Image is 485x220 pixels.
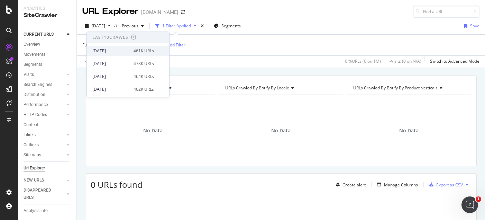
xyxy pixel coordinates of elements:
div: 473K URLs [134,61,154,67]
div: DISAPPEARED URLS [24,187,58,201]
span: Full URL [82,42,98,48]
div: Performance [24,101,48,108]
div: Switch to Advanced Mode [430,58,479,64]
a: Distribution [24,91,65,98]
div: Url Explorer [24,165,45,172]
div: Distribution [24,91,45,98]
a: DISAPPEARED URLS [24,187,65,201]
span: 0 URLs found [91,179,143,190]
span: No Data [271,127,291,134]
a: Visits [24,71,65,78]
div: [DATE] [92,48,129,54]
div: [DATE] [92,61,129,67]
div: Sitemaps [24,151,41,159]
div: Analytics [24,6,71,11]
div: URL Explorer [82,6,138,17]
div: Visits [24,71,34,78]
a: Search Engines [24,81,65,88]
a: Content [24,121,72,129]
div: Manage Columns [384,182,418,188]
a: Performance [24,101,65,108]
button: Apply [82,56,102,67]
h4: URLs Crawled By Botify By locale [224,82,337,94]
a: Movements [24,51,72,58]
div: Content [24,121,38,129]
a: CURRENT URLS [24,31,65,38]
span: No Data [143,127,163,134]
a: Segments [24,61,72,68]
button: Export as CSV [427,179,463,190]
div: Explorer Bookmarks [24,175,61,182]
div: [DOMAIN_NAME] [141,9,178,16]
span: URLs Crawled By Botify By product_verticals [353,85,438,91]
div: Export as CSV [436,182,463,188]
span: URLs Crawled By Botify By locale [225,85,289,91]
div: - Visits ( 0 on N/A ) [390,58,421,64]
button: Segments [211,20,244,32]
div: 0 % URLs ( 0 on 1M ) [345,58,381,64]
a: Sitemaps [24,151,65,159]
a: Outlinks [24,141,65,149]
div: times [199,23,205,29]
div: SiteCrawler [24,11,71,19]
button: Create alert [333,179,366,190]
div: Add Filter [167,42,185,48]
span: No Data [399,127,419,134]
div: Analysis Info [24,207,48,214]
div: Outlinks [24,141,39,149]
button: Add Filter [158,41,185,49]
div: HTTP Codes [24,111,47,118]
button: 1 Filter Applied [153,20,199,32]
div: Save [470,23,479,29]
a: Url Explorer [24,165,72,172]
a: Overview [24,41,72,48]
button: Previous [119,20,147,32]
div: 464K URLs [134,73,154,80]
span: vs [113,22,119,28]
div: 462K URLs [134,86,154,93]
h4: URLs Crawled By Botify By product_verticals [352,82,465,94]
div: Search Engines [24,81,52,88]
button: Manage Columns [374,181,418,189]
span: 1 [476,196,481,202]
div: [DATE] [92,73,129,80]
div: Create alert [342,182,366,188]
div: CURRENT URLS [24,31,54,38]
a: Inlinks [24,131,65,139]
button: Save [461,20,479,32]
div: 1 Filter Applied [162,23,191,29]
div: Last 10 Crawls [92,34,128,40]
div: arrow-right-arrow-left [181,10,185,15]
span: Segments [221,23,241,29]
button: Switch to Advanced Mode [427,56,479,67]
div: Movements [24,51,45,58]
a: Analysis Info [24,207,72,214]
div: 461K URLs [134,48,154,54]
button: [DATE] [82,20,113,32]
span: Previous [119,23,138,29]
a: HTTP Codes [24,111,65,118]
div: Overview [24,41,40,48]
div: [DATE] [92,86,129,93]
a: Explorer Bookmarks [24,175,72,182]
div: Segments [24,61,42,68]
a: NEW URLS [24,177,65,184]
div: NEW URLS [24,177,44,184]
span: 2025 Jul. 20th [92,23,105,29]
iframe: Intercom live chat [461,196,478,213]
input: Find a URL [413,6,479,18]
div: Inlinks [24,131,36,139]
